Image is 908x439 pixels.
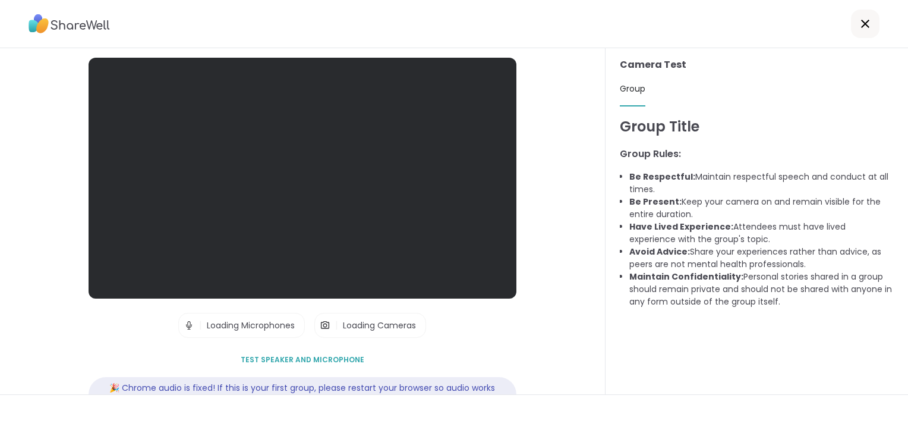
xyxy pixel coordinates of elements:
li: Attendees must have lived experience with the group's topic. [629,221,894,246]
span: | [199,313,202,337]
li: Keep your camera on and remain visible for the entire duration. [629,196,894,221]
span: Loading Cameras [343,319,416,331]
h1: Group Title [620,116,894,137]
span: | [335,313,338,337]
div: 🎉 Chrome audio is fixed! If this is your first group, please restart your browser so audio works ... [89,377,516,412]
b: Be Present: [629,196,682,208]
img: Microphone [184,313,194,337]
button: Test speaker and microphone [236,347,369,372]
b: Maintain Confidentiality: [629,271,743,283]
span: Loading Microphones [207,319,295,331]
li: Personal stories shared in a group should remain private and should not be shared with anyone in ... [629,271,894,308]
li: Share your experiences rather than advice, as peers are not mental health professionals. [629,246,894,271]
li: Maintain respectful speech and conduct at all times. [629,171,894,196]
span: Group [620,83,645,95]
h3: Group Rules: [620,147,894,161]
img: Camera [320,313,330,337]
b: Avoid Advice: [629,246,690,258]
b: Have Lived Experience: [629,221,733,233]
b: Be Respectful: [629,171,695,183]
span: Test speaker and microphone [241,355,364,365]
h3: Camera Test [620,58,894,72]
img: ShareWell Logo [29,10,110,37]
